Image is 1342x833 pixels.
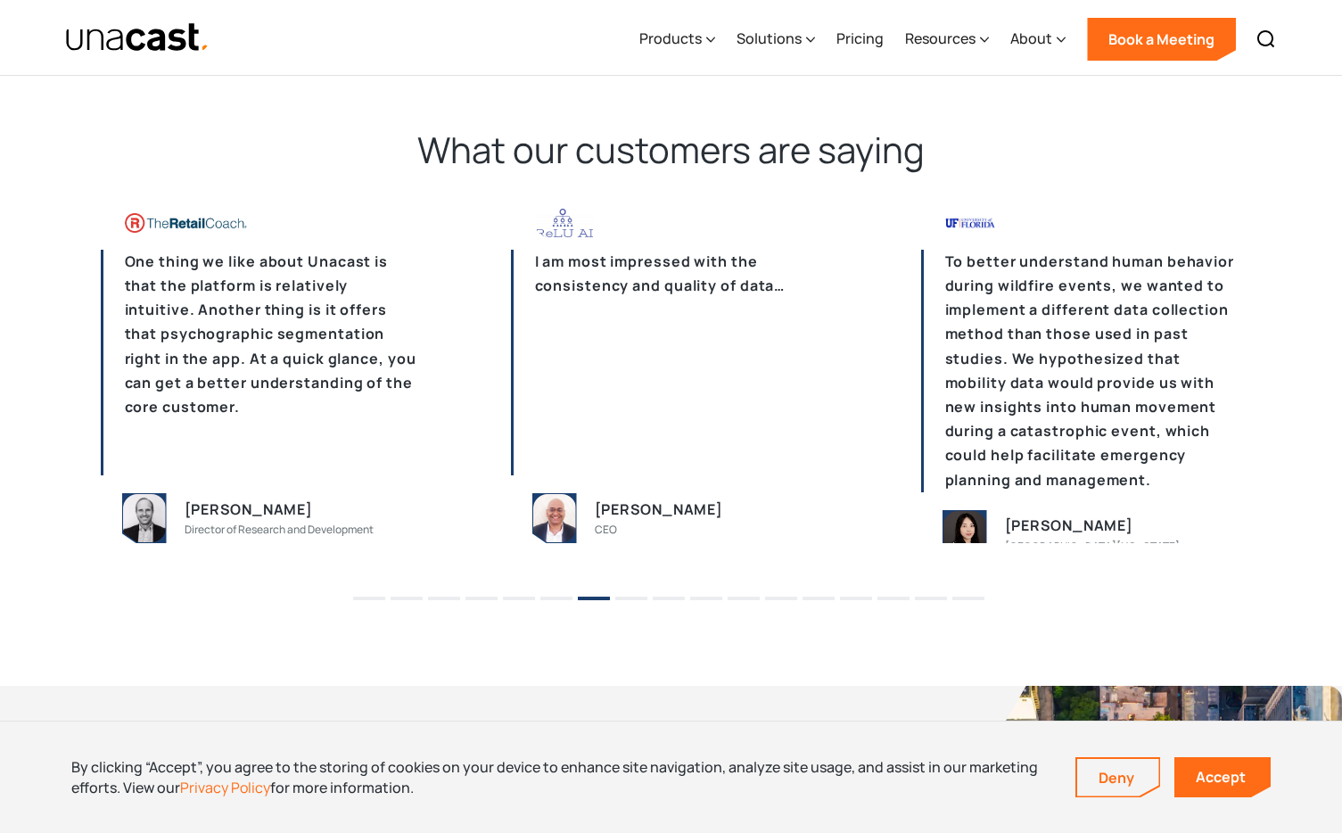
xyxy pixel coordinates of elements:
img: person image [123,494,166,542]
div: Solutions [737,28,802,49]
div: CEO [595,521,617,539]
button: 1 of 6 [353,597,385,600]
p: To better understand human behavior during wildfire events, we wanted to implement a different da... [921,250,1242,492]
button: 11 of 6 [728,597,760,600]
button: 14 of 6 [840,597,872,600]
img: company logo [535,209,657,237]
a: Pricing [836,3,884,76]
button: 4 of 6 [465,597,498,600]
img: company logo [945,209,1067,237]
button: 15 of 6 [877,597,910,600]
a: Accept [1174,757,1271,797]
button: 5 of 6 [503,597,535,600]
button: 12 of 6 [765,597,797,600]
img: Search icon [1256,29,1277,50]
img: company logo [125,209,247,237]
div: Products [639,3,715,76]
button: 9 of 6 [653,597,685,600]
a: Privacy Policy [180,778,270,797]
button: 16 of 6 [915,597,947,600]
div: About [1010,3,1066,76]
div: Products [639,28,702,49]
p: One thing we like about Unacast is that the platform is relatively intuitive. Another thing is it... [101,250,422,475]
img: Unacast text logo [65,22,210,54]
button: 13 of 6 [803,597,835,600]
div: Resources [905,3,989,76]
button: 7 of 6 [578,597,610,600]
div: [GEOGRAPHIC_DATA][US_STATE] [1005,538,1180,556]
button: 10 of 6 [690,597,722,600]
button: 17 of 6 [952,597,984,600]
div: Director of Research and Development [185,521,374,539]
a: Deny [1077,759,1159,796]
div: Resources [905,28,976,49]
div: Solutions [737,3,815,76]
div: [PERSON_NAME] [1005,514,1133,538]
a: Book a Meeting [1087,18,1236,61]
button: 8 of 6 [615,597,647,600]
div: [PERSON_NAME] [185,498,313,522]
img: person image [943,511,986,559]
button: 3 of 6 [428,597,460,600]
div: About [1010,28,1052,49]
div: By clicking “Accept”, you agree to the storing of cookies on your device to enhance site navigati... [71,757,1049,797]
a: home [65,22,210,54]
img: person image [533,494,576,542]
button: 6 of 6 [540,597,572,600]
button: 2 of 6 [391,597,423,600]
div: [PERSON_NAME] [595,498,723,522]
h2: What our customers are saying [101,127,1242,173]
p: I am most impressed with the consistency and quality of data… [511,250,832,475]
